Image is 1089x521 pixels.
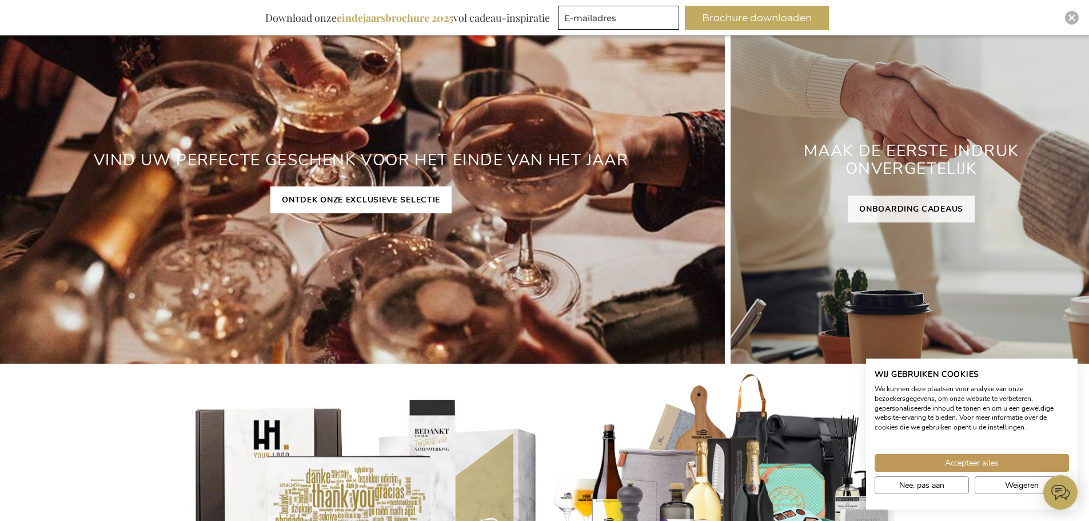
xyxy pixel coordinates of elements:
[1043,475,1078,510] iframe: belco-activator-frame
[558,6,679,30] input: E-mailadres
[270,186,452,213] a: ONTDEK ONZE EXCLUSIEVE SELECTIE
[975,476,1069,494] button: Alle cookies weigeren
[875,369,1069,380] h2: Wij gebruiken cookies
[685,6,829,30] button: Brochure downloaden
[558,6,683,33] form: marketing offers and promotions
[899,479,944,491] span: Nee, pas aan
[337,11,453,25] b: eindejaarsbrochure 2025
[1005,479,1039,491] span: Weigeren
[875,384,1069,432] p: We kunnen deze plaatsen voor analyse van onze bezoekersgegevens, om onze website te verbeteren, g...
[945,457,999,469] span: Accepteer alles
[875,454,1069,472] button: Accepteer alle cookies
[1065,11,1079,25] div: Close
[875,476,969,494] button: Pas cookie voorkeuren aan
[1068,14,1075,21] img: Close
[260,6,555,30] div: Download onze vol cadeau-inspiratie
[848,196,975,222] a: ONBOARDING CADEAUS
